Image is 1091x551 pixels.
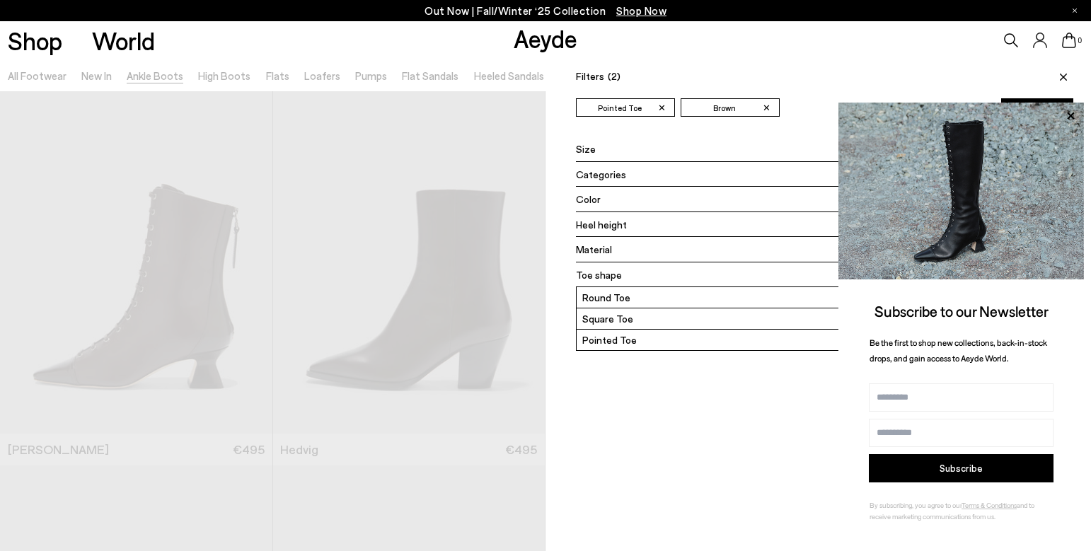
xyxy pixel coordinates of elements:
label: Round Toe [577,287,1073,308]
span: Toe shape [576,267,622,282]
span: Be the first to shop new collections, back-in-stock drops, and gain access to Aeyde World. [870,337,1047,364]
label: Square Toe [577,308,1073,329]
span: 0 [1076,37,1083,45]
span: Pointed Toe [598,102,642,115]
a: World [92,28,155,53]
a: Shop [8,28,62,53]
span: Material [576,242,612,257]
a: Aeyde [514,23,577,53]
span: Brown [713,102,736,115]
a: Terms & Conditions [962,501,1017,509]
span: Navigate to /collections/new-in [616,4,666,17]
span: ✕ [658,100,666,115]
a: 0 [1062,33,1076,48]
span: Filters [576,70,620,82]
span: (2) [608,70,620,82]
span: Subscribe to our Newsletter [874,302,1049,320]
span: Size [576,141,596,156]
button: Apply Filters [1001,98,1073,117]
span: By subscribing, you agree to our [870,501,962,509]
label: Pointed Toe [577,330,1073,350]
button: Subscribe [869,454,1054,482]
img: 2a6287a1333c9a56320fd6e7b3c4a9a9.jpg [838,103,1084,279]
span: Color [576,192,601,207]
p: Out Now | Fall/Winter ‘25 Collection [425,2,666,20]
span: Categories [576,167,626,182]
span: Heel height [576,217,627,232]
span: ✕ [763,100,770,115]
